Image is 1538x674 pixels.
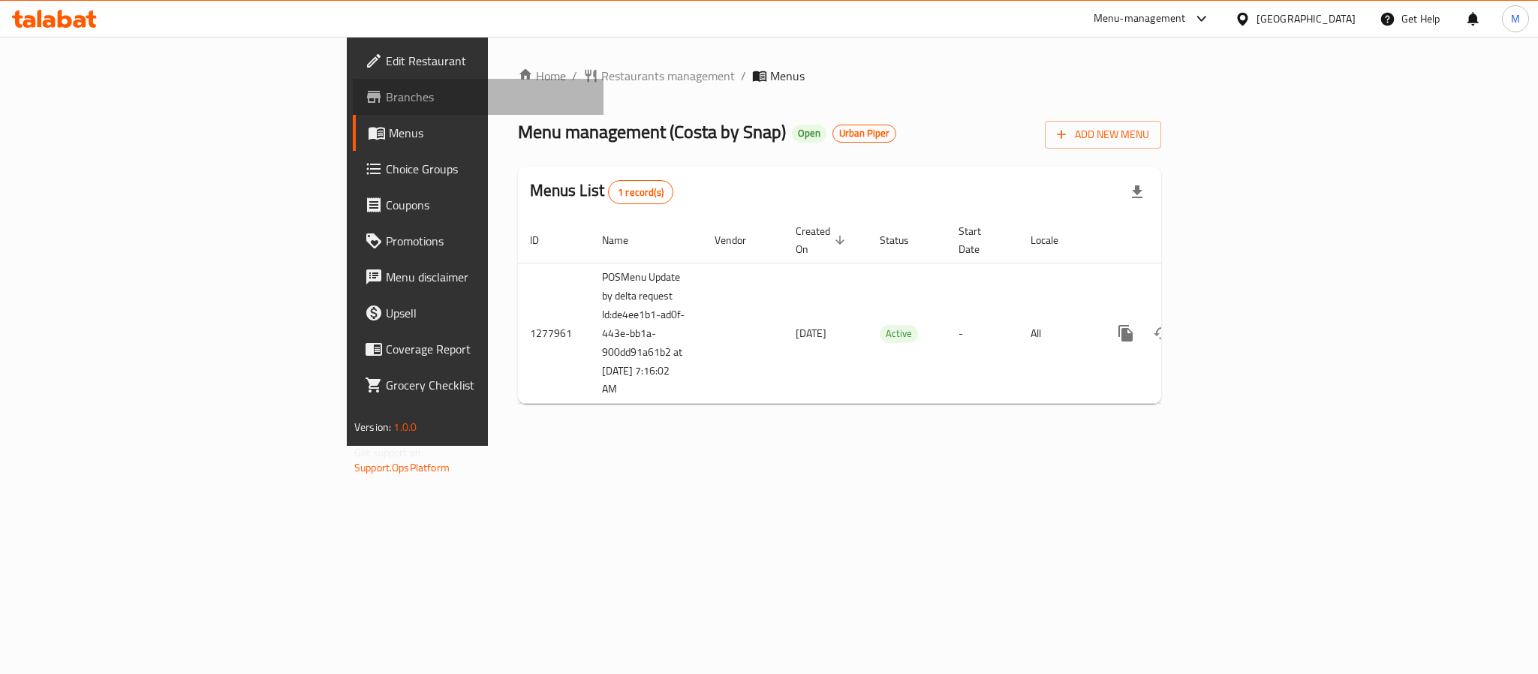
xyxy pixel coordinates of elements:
[353,43,603,79] a: Edit Restaurant
[583,67,735,85] a: Restaurants management
[1108,315,1144,351] button: more
[386,196,591,214] span: Coupons
[880,231,929,249] span: Status
[590,263,703,404] td: POSMenu Update by delta request Id:de4ee1b1-ad0f-443e-bb1a-900dd91a61b2 at [DATE] 7:16:02 AM
[959,222,1001,258] span: Start Date
[353,151,603,187] a: Choice Groups
[1119,174,1155,210] div: Export file
[833,127,895,140] span: Urban Piper
[880,325,918,342] span: Active
[1031,231,1078,249] span: Locale
[518,218,1264,405] table: enhanced table
[530,179,673,204] h2: Menus List
[1094,10,1186,28] div: Menu-management
[796,222,850,258] span: Created On
[792,125,826,143] div: Open
[354,443,423,462] span: Get support on:
[1511,11,1520,27] span: M
[608,180,673,204] div: Total records count
[1045,121,1161,149] button: Add New Menu
[770,67,805,85] span: Menus
[389,124,591,142] span: Menus
[715,231,766,249] span: Vendor
[386,268,591,286] span: Menu disclaimer
[393,417,417,437] span: 1.0.0
[741,67,746,85] li: /
[354,458,450,477] a: Support.OpsPlatform
[609,185,673,200] span: 1 record(s)
[518,67,1161,85] nav: breadcrumb
[353,115,603,151] a: Menus
[1257,11,1356,27] div: [GEOGRAPHIC_DATA]
[353,331,603,367] a: Coverage Report
[386,304,591,322] span: Upsell
[386,376,591,394] span: Grocery Checklist
[880,325,918,343] div: Active
[518,115,786,149] span: Menu management ( Costa by Snap )
[602,231,648,249] span: Name
[1144,315,1180,351] button: Change Status
[1057,125,1149,144] span: Add New Menu
[353,79,603,115] a: Branches
[796,323,826,343] span: [DATE]
[947,263,1019,404] td: -
[386,232,591,250] span: Promotions
[601,67,735,85] span: Restaurants management
[386,52,591,70] span: Edit Restaurant
[386,160,591,178] span: Choice Groups
[792,127,826,140] span: Open
[386,88,591,106] span: Branches
[354,417,391,437] span: Version:
[353,187,603,223] a: Coupons
[1096,218,1264,263] th: Actions
[386,340,591,358] span: Coverage Report
[353,223,603,259] a: Promotions
[1019,263,1096,404] td: All
[530,231,558,249] span: ID
[353,295,603,331] a: Upsell
[353,367,603,403] a: Grocery Checklist
[353,259,603,295] a: Menu disclaimer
